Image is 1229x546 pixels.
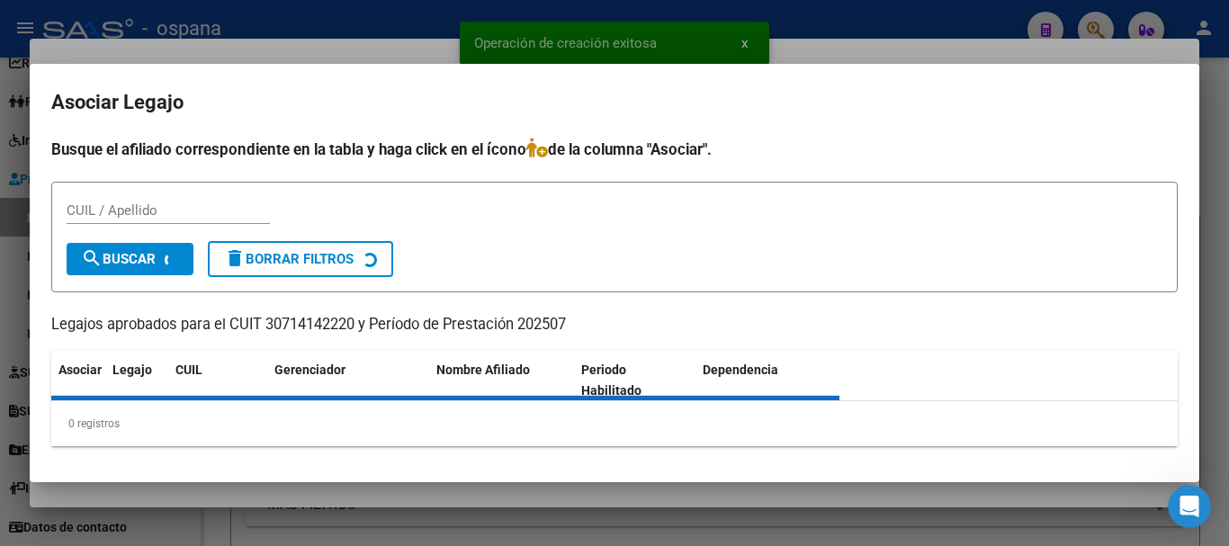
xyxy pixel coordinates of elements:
datatable-header-cell: Dependencia [695,351,840,410]
mat-icon: delete [224,247,246,269]
datatable-header-cell: Nombre Afiliado [429,351,574,410]
p: Legajos aprobados para el CUIT 30714142220 y Período de Prestación 202507 [51,314,1178,336]
button: Borrar Filtros [208,241,393,277]
span: Dependencia [703,363,778,377]
datatable-header-cell: Periodo Habilitado [574,351,695,410]
div: 0 registros [51,401,1178,446]
span: Buscar [81,251,156,267]
span: Periodo Habilitado [581,363,641,398]
span: Asociar [58,363,102,377]
span: Nombre Afiliado [436,363,530,377]
datatable-header-cell: CUIL [168,351,267,410]
datatable-header-cell: Legajo [105,351,168,410]
span: CUIL [175,363,202,377]
h2: Asociar Legajo [51,85,1178,120]
button: Buscar [67,243,193,275]
datatable-header-cell: Gerenciador [267,351,429,410]
h4: Busque el afiliado correspondiente en la tabla y haga click en el ícono de la columna "Asociar". [51,138,1178,161]
span: Legajo [112,363,152,377]
datatable-header-cell: Asociar [51,351,105,410]
iframe: Intercom live chat [1168,485,1211,528]
span: Gerenciador [274,363,345,377]
mat-icon: search [81,247,103,269]
span: Borrar Filtros [224,251,354,267]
